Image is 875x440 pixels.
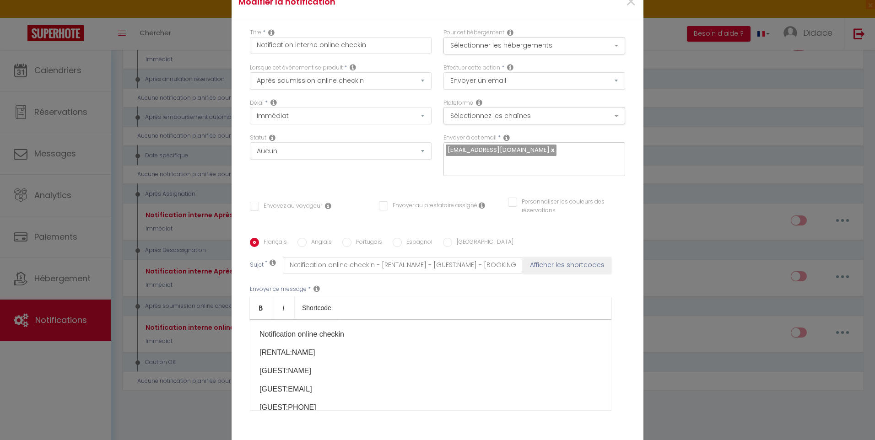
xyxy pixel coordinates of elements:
i: Recipient [503,134,510,141]
label: Lorsque cet événement se produit [250,64,343,72]
label: Plateforme [443,99,473,107]
a: Shortcode [295,297,339,319]
p: [RENTAL:NAME] [259,347,602,358]
i: Title [268,29,275,36]
label: Portugais [351,238,382,248]
i: Action Time [270,99,277,106]
p: [GUEST:NAME] [259,365,602,376]
i: Action Type [507,64,513,71]
i: Message [313,285,320,292]
i: Booking status [269,134,275,141]
p: Notification online checkin [259,329,602,340]
label: [GEOGRAPHIC_DATA] [452,238,513,248]
label: Envoyer à cet email [443,134,497,142]
i: Action Channel [476,99,482,106]
label: Titre [250,28,261,37]
label: Espagnol [402,238,432,248]
span: [EMAIL_ADDRESS][DOMAIN_NAME] [448,145,550,154]
button: Afficher les shortcodes [523,257,611,274]
button: Sélectionner les hébergements [443,37,625,54]
i: This Rental [507,29,513,36]
p: [GUEST:EMAIL] [259,384,602,395]
a: Italic [272,297,295,319]
label: Français [259,238,287,248]
label: Anglais [307,238,332,248]
i: Envoyer au voyageur [325,202,331,209]
i: Subject [270,259,276,266]
label: Envoyer ce message [250,285,307,294]
label: Statut [250,134,266,142]
a: Bold [250,297,272,319]
label: Délai [250,99,264,107]
p: [GUEST:PHONE] [259,402,602,413]
i: Envoyer au prestataire si il est assigné [479,202,485,209]
i: Event Occur [350,64,356,71]
label: Sujet [250,261,264,270]
button: Sélectionnez les chaînes [443,107,625,124]
label: Effectuer cette action [443,64,500,72]
label: Pour cet hébergement [443,28,504,37]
